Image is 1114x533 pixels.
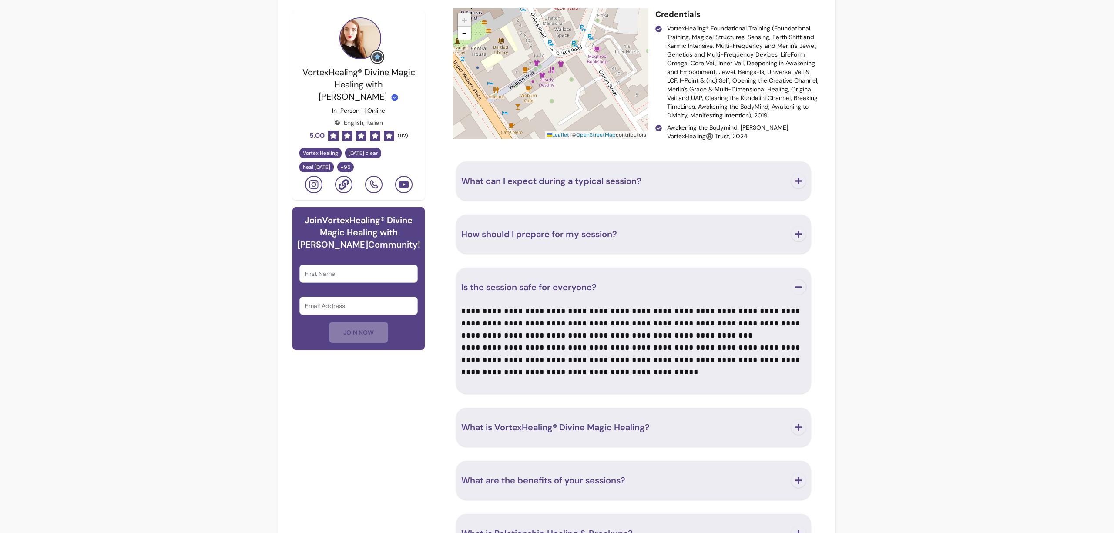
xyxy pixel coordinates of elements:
[576,131,616,138] a: OpenStreetMap
[339,164,352,171] span: + 95
[458,13,471,27] a: Zoom in
[461,220,806,248] button: How should I prepare for my session?
[461,413,806,442] button: What is VortexHealing® Divine Magic Healing?
[461,273,806,302] button: Is the session safe for everyone?
[305,302,412,310] input: Email Address
[461,466,806,495] button: What are the benefits of your sessions?
[655,8,808,20] p: Credentials
[655,24,808,120] li: VortexHealing® Foundational Training (Foundational Training, Magical Structures, Sensing, Earth S...
[461,175,641,187] span: What can I expect during a typical session?
[547,131,569,138] a: Leaflet
[461,167,806,195] button: What can I expect during a typical session?
[461,282,597,293] span: Is the session safe for everyone?
[545,131,648,139] div: © contributors
[458,27,471,40] a: Zoom out
[461,302,806,382] div: Is the session safe for everyone?
[332,106,385,115] p: In-Person | | Online
[398,132,408,139] span: ( 112 )
[372,52,383,62] img: Grow
[461,228,617,240] span: How should I prepare for my session?
[303,150,338,157] span: Vortex Healing
[309,131,325,141] span: 5.00
[349,150,378,157] span: [DATE] clear
[655,123,808,141] li: Awakening the Bodymind, [PERSON_NAME] VortexHealing®️ Trust, 2024
[305,269,412,278] input: First Name
[461,475,625,486] span: What are the benefits of your sessions?
[297,214,420,251] h6: Join VortexHealing® Divine Magic Healing with [PERSON_NAME] Community!
[570,131,572,138] span: |
[302,67,415,102] span: VortexHealing® Divine Magic Healing with [PERSON_NAME]
[462,27,467,39] span: −
[339,17,381,59] img: Provider image
[462,13,467,26] span: +
[461,422,650,433] span: What is VortexHealing® Divine Magic Healing?
[334,118,383,127] div: English, Italian
[303,164,330,171] span: heal [DATE]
